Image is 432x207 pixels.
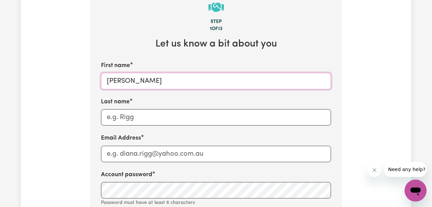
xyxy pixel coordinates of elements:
[101,134,141,143] label: Email Address
[101,38,331,50] h2: Let us know a bit about you
[384,162,427,177] iframe: Message from company
[101,200,195,205] small: Password must have at least 8 characters
[101,25,331,33] div: 1 of 13
[101,73,331,89] input: e.g. Diana
[101,109,331,126] input: e.g. Rigg
[101,18,331,26] div: Step
[101,98,130,106] label: Last name
[368,163,381,177] iframe: Close message
[101,146,331,162] input: e.g. diana.rigg@yahoo.com.au
[101,61,130,70] label: First name
[405,180,427,202] iframe: Button to launch messaging window
[101,170,152,179] label: Account password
